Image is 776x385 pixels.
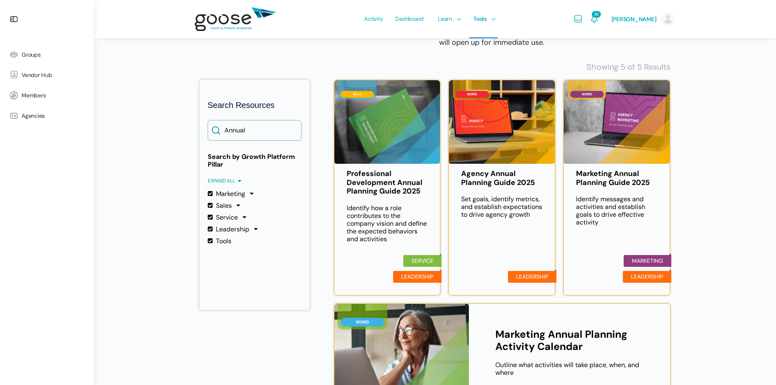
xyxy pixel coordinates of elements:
[208,100,301,110] h2: Search Resources
[461,169,543,187] a: Agency Annual Planning Guide 2025
[592,11,601,18] span: 52
[576,195,657,226] p: Identify messages and activities and establish goals to drive effective activity
[208,202,232,209] label: Sales
[587,62,670,72] span: Showing 5 of 5 Results
[495,361,646,376] p: Outline what activities will take place, when, and where
[495,328,646,353] a: Marketing Annual Planning Activity Calendar
[393,271,442,283] li: Leadership
[22,72,52,79] span: Vendor Hub
[208,153,301,168] strong: Search by Growth Platform Pillar
[208,190,245,198] label: Marketing
[4,106,90,126] a: Agencies
[4,65,90,85] a: Vendor Hub
[208,120,301,141] input: Search
[735,346,776,385] iframe: Chat Widget
[208,213,238,221] label: Service
[347,169,428,196] a: Professional Development Annual Planning Guide 2025
[347,204,428,243] p: Identify how a role contributes to the company vision and define the expected behaviors and activ...
[461,195,543,218] p: Set goals, identify metrics, and establish expectations to drive agency growth
[22,51,41,58] span: Groups
[4,44,90,65] a: Groups
[208,178,242,184] span: Expand all
[4,85,90,106] a: Members
[403,255,442,267] li: Service
[611,15,657,23] span: [PERSON_NAME]
[623,271,671,283] li: Leadership
[508,271,556,283] li: Leadership
[576,169,657,187] a: Marketing Annual Planning Guide 2025
[624,255,671,267] li: Marketing
[22,92,46,99] span: Members
[22,112,45,119] span: Agencies
[208,225,249,233] label: Leadership
[208,237,231,245] label: Tools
